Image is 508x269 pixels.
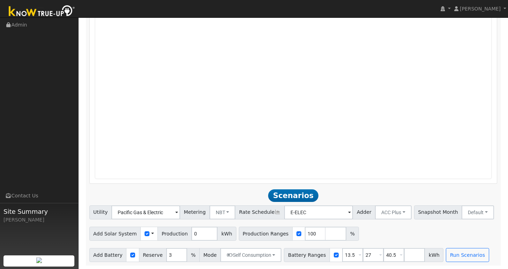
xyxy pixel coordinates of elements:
[5,4,79,20] img: Know True-Up
[89,227,141,241] span: Add Solar System
[157,227,192,241] span: Production
[111,205,180,219] input: Select a Utility
[375,205,412,219] button: ACC Plus
[446,248,489,262] button: Run Scenarios
[414,205,462,219] span: Snapshot Month
[180,205,210,219] span: Metering
[187,248,199,262] span: %
[139,248,167,262] span: Reserve
[3,207,75,216] span: Site Summary
[36,257,42,263] img: retrieve
[3,216,75,224] div: [PERSON_NAME]
[353,205,375,219] span: Adder
[217,227,236,241] span: kWh
[346,227,359,241] span: %
[460,6,501,12] span: [PERSON_NAME]
[89,205,112,219] span: Utility
[268,189,318,202] span: Scenarios
[209,205,236,219] button: NBT
[239,227,293,241] span: Production Ranges
[220,248,281,262] button: Self Consumption
[462,205,494,219] button: Default
[89,248,127,262] span: Add Battery
[199,248,221,262] span: Mode
[235,205,285,219] span: Rate Schedule
[425,248,443,262] span: kWh
[284,248,330,262] span: Battery Ranges
[284,205,353,219] input: Select a Rate Schedule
